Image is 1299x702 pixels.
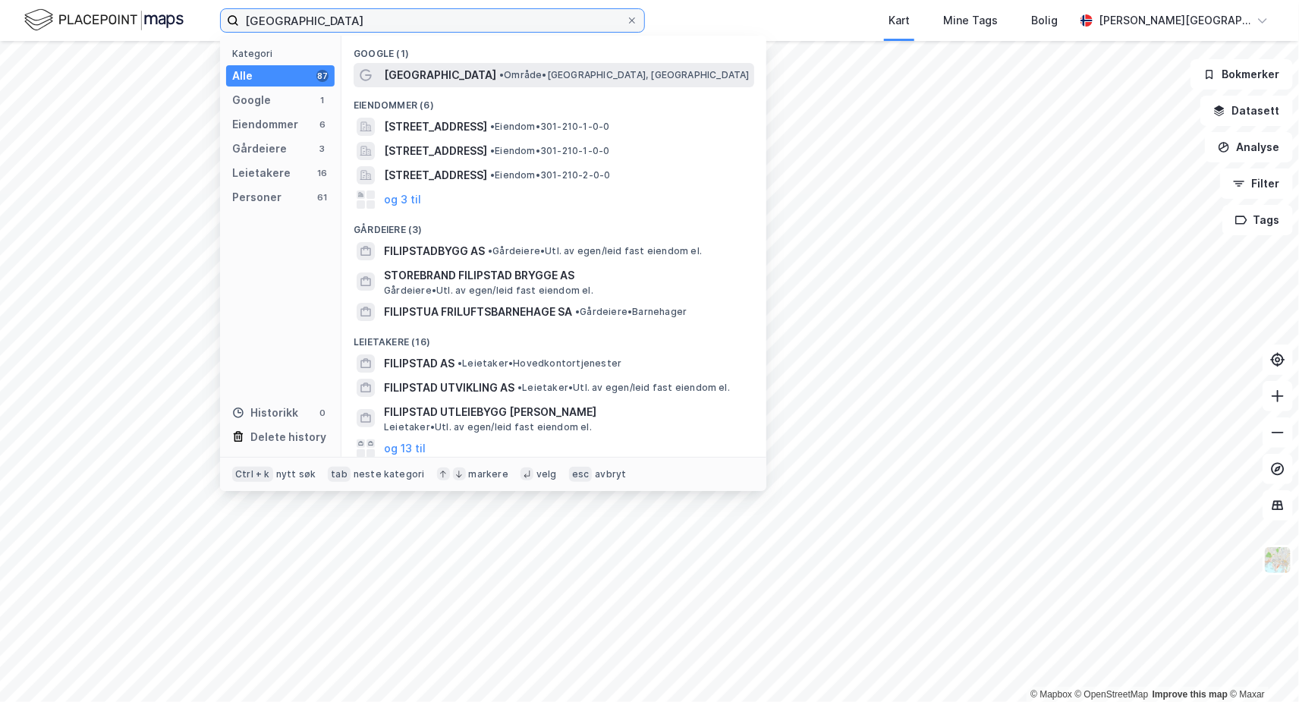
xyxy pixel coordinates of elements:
span: • [575,306,580,317]
div: 87 [316,70,329,82]
span: FILIPSTAD UTVIKLING AS [384,379,514,397]
button: Tags [1222,205,1293,235]
span: • [490,169,495,181]
span: STOREBRAND FILIPSTAD BRYGGE AS [384,266,748,285]
div: Kategori [232,48,335,59]
span: Eiendom • 301-210-1-0-0 [490,145,609,157]
span: [STREET_ADDRESS] [384,142,487,160]
div: 1 [316,94,329,106]
span: • [490,145,495,156]
div: markere [469,468,508,480]
div: Delete history [250,428,326,446]
button: Filter [1220,168,1293,199]
span: • [490,121,495,132]
img: logo.f888ab2527a4732fd821a326f86c7f29.svg [24,7,184,33]
button: Bokmerker [1190,59,1293,90]
a: Mapbox [1030,689,1072,700]
div: Google [232,91,271,109]
span: Leietaker • Hovedkontortjenester [458,357,621,370]
div: nytt søk [276,468,316,480]
span: Leietaker • Utl. av egen/leid fast eiendom el. [384,421,592,433]
a: OpenStreetMap [1075,689,1149,700]
button: Datasett [1200,96,1293,126]
div: Gårdeiere (3) [341,212,766,239]
div: [PERSON_NAME][GEOGRAPHIC_DATA] [1099,11,1250,30]
div: Leietakere [232,164,291,182]
div: 6 [316,118,329,131]
input: Søk på adresse, matrikkel, gårdeiere, leietakere eller personer [239,9,626,32]
div: Leietakere (16) [341,324,766,351]
div: esc [569,467,593,482]
div: 61 [316,191,329,203]
span: [STREET_ADDRESS] [384,118,487,136]
span: Eiendom • 301-210-1-0-0 [490,121,609,133]
button: og 3 til [384,190,421,209]
span: • [488,245,492,257]
span: FILIPSTAD UTLEIEBYGG [PERSON_NAME] [384,403,748,421]
div: tab [328,467,351,482]
span: • [517,382,522,393]
span: Gårdeiere • Utl. av egen/leid fast eiendom el. [384,285,593,297]
span: Gårdeiere • Utl. av egen/leid fast eiendom el. [488,245,702,257]
div: Mine Tags [943,11,998,30]
div: avbryt [595,468,626,480]
span: FILIPSTUA FRILUFTSBARNEHAGE SA [384,303,572,321]
div: Gårdeiere [232,140,287,158]
span: • [499,69,504,80]
div: Ctrl + k [232,467,273,482]
span: Leietaker • Utl. av egen/leid fast eiendom el. [517,382,730,394]
span: [GEOGRAPHIC_DATA] [384,66,496,84]
div: Personer [232,188,282,206]
div: Historikk [232,404,298,422]
span: [STREET_ADDRESS] [384,166,487,184]
div: Kart [889,11,910,30]
span: FILIPSTAD AS [384,354,454,373]
div: Bolig [1031,11,1058,30]
span: Område • [GEOGRAPHIC_DATA], [GEOGRAPHIC_DATA] [499,69,750,81]
button: Analyse [1205,132,1293,162]
span: Eiendom • 301-210-2-0-0 [490,169,610,181]
button: og 13 til [384,439,426,458]
span: FILIPSTADBYGG AS [384,242,485,260]
div: neste kategori [354,468,425,480]
img: Z [1263,546,1292,575]
div: Alle [232,67,253,85]
div: 16 [316,167,329,179]
iframe: Chat Widget [1223,629,1299,702]
div: 0 [316,407,329,419]
div: Eiendommer (6) [341,87,766,115]
span: Gårdeiere • Barnehager [575,306,687,318]
div: 3 [316,143,329,155]
div: Google (1) [341,36,766,63]
span: • [458,357,462,369]
div: Kontrollprogram for chat [1223,629,1299,702]
div: Eiendommer [232,115,298,134]
div: velg [536,468,557,480]
a: Improve this map [1153,689,1228,700]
